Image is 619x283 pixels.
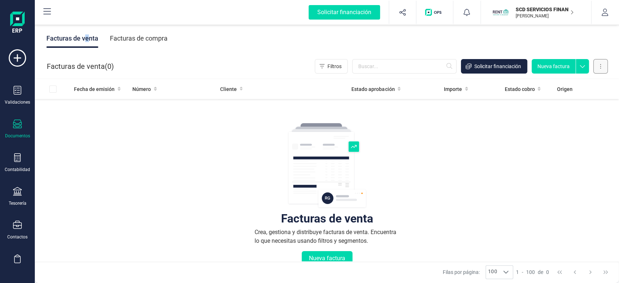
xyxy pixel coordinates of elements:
[47,59,114,74] div: Facturas de venta ( )
[9,200,26,206] div: Tesorería
[107,61,111,71] span: 0
[302,251,352,266] button: Nueva factura
[599,265,612,279] button: Last Page
[287,122,367,209] img: img-empty-table.svg
[532,59,575,74] button: Nueva factura
[10,12,25,35] img: Logo Finanedi
[516,269,549,276] div: -
[132,86,151,93] span: Número
[583,265,597,279] button: Next Page
[486,266,499,279] span: 100
[281,215,373,222] div: Facturas de venta
[46,29,98,48] div: Facturas de venta
[516,6,574,13] p: SCD SERVICIOS FINANCIEROS SL
[490,1,582,24] button: SCSCD SERVICIOS FINANCIEROS SL[PERSON_NAME]
[492,4,508,20] img: SC
[300,1,389,24] button: Solicitar financiación
[474,63,521,70] span: Solicitar financiación
[255,228,400,245] div: Crea, gestiona y distribuye facturas de venta. Encuentra lo que necesitas usando filtros y segmen...
[7,234,28,240] div: Contactos
[351,86,395,93] span: Estado aprobación
[526,269,535,276] span: 100
[444,86,462,93] span: Importe
[516,13,574,19] p: [PERSON_NAME]
[5,99,30,105] div: Validaciones
[504,86,535,93] span: Estado cobro
[220,86,237,93] span: Cliente
[421,1,449,24] button: Logo de OPS
[443,265,513,279] div: Filas por página:
[425,9,444,16] img: Logo de OPS
[538,269,543,276] span: de
[352,59,457,74] input: Buscar...
[110,29,168,48] div: Facturas de compra
[5,167,30,172] div: Contabilidad
[327,63,342,70] span: Filtros
[553,265,566,279] button: First Page
[557,86,573,93] span: Origen
[315,59,348,74] button: Filtros
[309,5,380,20] div: Solicitar financiación
[8,268,27,274] div: Inventario
[568,265,582,279] button: Previous Page
[516,269,519,276] span: 1
[461,59,527,74] button: Solicitar financiación
[5,133,30,139] div: Documentos
[546,269,549,276] span: 0
[74,86,115,93] span: Fecha de emisión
